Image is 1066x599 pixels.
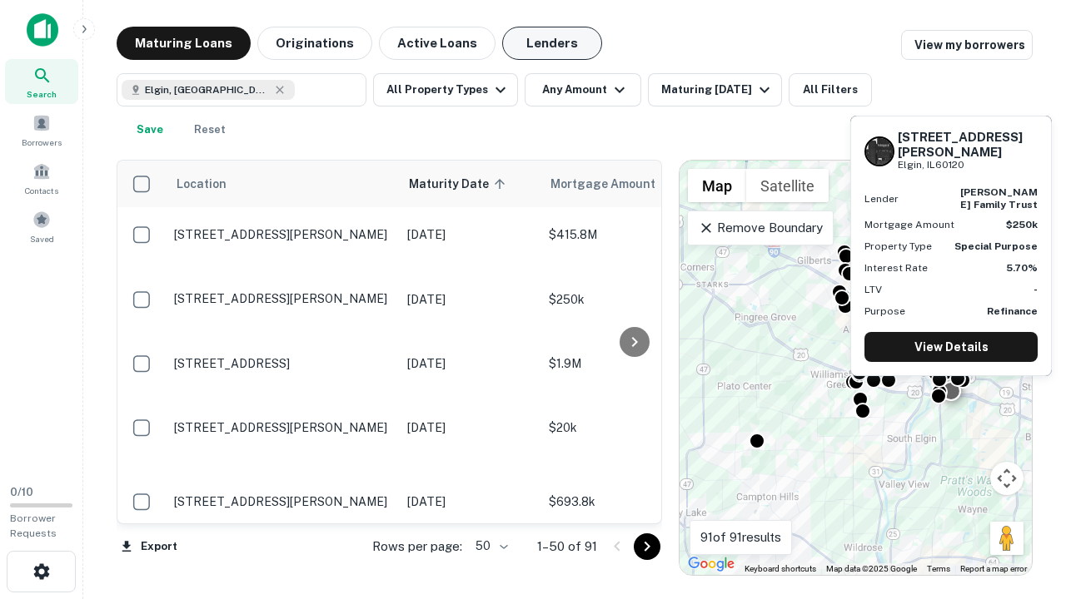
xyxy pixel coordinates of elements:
p: LTV [864,282,882,297]
a: Open this area in Google Maps (opens a new window) [684,553,739,575]
span: Borrower Requests [10,512,57,539]
strong: 5.70% [1006,262,1038,274]
p: [STREET_ADDRESS][PERSON_NAME] [174,494,391,509]
button: Originations [257,27,372,60]
p: $250k [549,290,715,309]
span: Location [176,174,227,194]
button: Show street map [688,169,746,202]
strong: Refinance [987,305,1038,317]
p: [DATE] [407,493,532,511]
p: Rows per page: [372,537,462,557]
a: View Details [864,332,1038,362]
p: [STREET_ADDRESS][PERSON_NAME] [174,227,391,242]
button: Any Amount [525,73,641,106]
button: Lenders [502,27,602,60]
p: [DATE] [407,225,532,244]
p: Lender [864,191,899,206]
p: Purpose [864,304,905,319]
p: [DATE] [407,290,532,309]
button: Active Loans [379,27,496,60]
p: Mortgage Amount [864,217,954,232]
p: Property Type [864,239,932,254]
button: Keyboard shortcuts [745,563,816,575]
p: Elgin, IL60120 [898,157,1038,173]
span: 0 / 10 [10,486,33,498]
span: Contacts [25,184,58,197]
span: Saved [30,232,54,245]
div: Maturing [DATE] [661,80,775,100]
button: Go to next page [634,533,660,560]
th: Location [166,161,399,207]
p: Remove Boundary [698,218,822,238]
button: All Property Types [373,73,518,106]
p: $1.9M [549,354,715,373]
p: [DATE] [407,418,532,437]
span: Search [27,87,57,101]
p: 1–50 of 91 [537,537,597,557]
a: Report a map error [960,564,1027,573]
div: 0 0 [680,161,1032,575]
button: Export [117,534,182,559]
a: Saved [5,204,78,249]
button: Maturing Loans [117,27,251,60]
img: capitalize-icon.png [27,13,58,47]
p: Interest Rate [864,260,928,275]
p: $20k [549,418,715,437]
div: 50 [469,534,511,558]
strong: Special Purpose [954,240,1038,252]
a: View my borrowers [901,30,1033,60]
span: Elgin, [GEOGRAPHIC_DATA], [GEOGRAPHIC_DATA] [145,82,270,97]
button: Reset [183,113,237,146]
img: Google [684,553,739,575]
span: Borrowers [22,136,62,149]
span: Mortgage Amount [550,174,677,194]
p: [STREET_ADDRESS] [174,356,391,371]
h6: [STREET_ADDRESS][PERSON_NAME] [898,130,1038,160]
button: All Filters [789,73,872,106]
th: Maturity Date [399,161,540,207]
p: [STREET_ADDRESS][PERSON_NAME] [174,291,391,306]
iframe: Chat Widget [983,466,1066,546]
span: Map data ©2025 Google [826,564,917,573]
button: Maturing [DATE] [648,73,782,106]
button: Save your search to get updates of matches that match your search criteria. [123,113,177,146]
button: Show satellite imagery [746,169,829,202]
strong: $250k [1006,219,1038,230]
p: $693.8k [549,493,715,511]
strong: - [1034,284,1038,295]
span: Maturity Date [409,174,511,194]
th: Mortgage Amount [540,161,724,207]
strong: [PERSON_NAME] family trust [960,186,1038,210]
button: Map camera controls [990,462,1024,495]
p: $415.8M [549,225,715,244]
a: Terms (opens in new tab) [927,564,950,573]
a: Borrowers [5,107,78,152]
a: Search [5,59,78,104]
a: Contacts [5,156,78,200]
p: 91 of 91 results [700,527,781,547]
p: [DATE] [407,354,532,373]
p: [STREET_ADDRESS][PERSON_NAME] [174,420,391,435]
